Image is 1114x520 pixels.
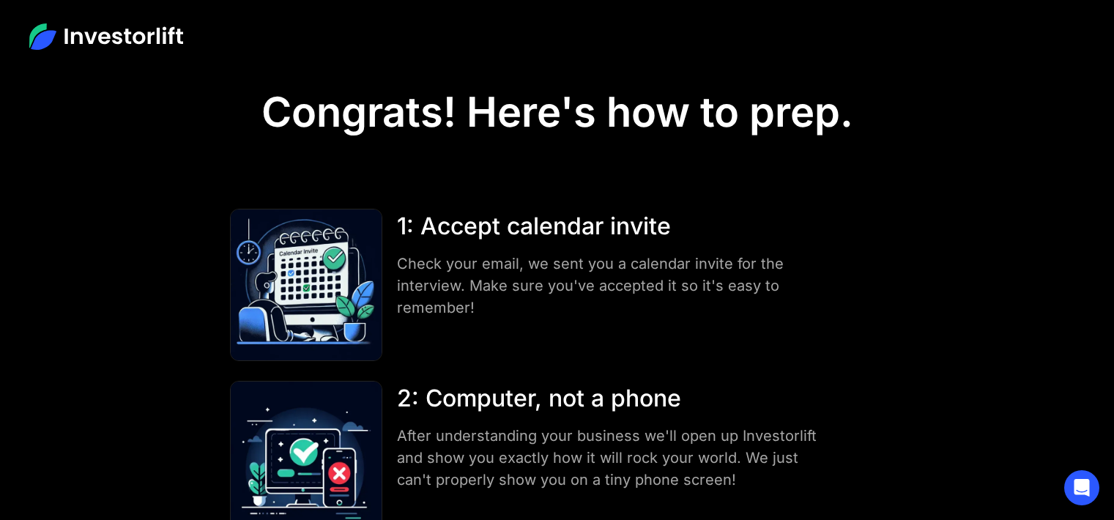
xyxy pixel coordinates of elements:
[261,88,853,137] h1: Congrats! Here's how to prep.
[397,209,835,244] div: 1: Accept calendar invite
[1064,470,1099,505] div: Open Intercom Messenger
[397,253,835,319] div: Check your email, we sent you a calendar invite for the interview. Make sure you've accepted it s...
[397,425,835,491] div: After understanding your business we'll open up Investorlift and show you exactly how it will roc...
[397,381,835,416] div: 2: Computer, not a phone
